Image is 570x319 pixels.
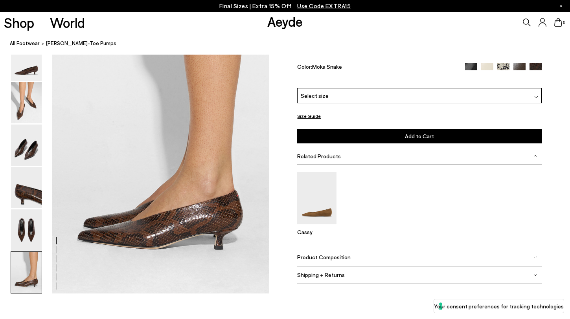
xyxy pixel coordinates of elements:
[434,302,564,310] label: Your consent preferences for tracking technologies
[434,299,564,313] button: Your consent preferences for tracking technologies
[50,16,85,29] a: World
[297,271,345,278] span: Shipping + Returns
[534,95,538,99] img: svg%3E
[267,13,303,29] a: Aeyde
[11,125,42,166] img: Clara Pointed-Toe Pumps - Image 3
[297,63,457,72] div: Color:
[312,63,342,70] span: Moka Snake
[11,82,42,123] img: Clara Pointed-Toe Pumps - Image 2
[11,167,42,208] img: Clara Pointed-Toe Pumps - Image 4
[297,152,341,159] span: Related Products
[11,40,42,81] img: Clara Pointed-Toe Pumps - Image 1
[46,39,116,48] span: [PERSON_NAME]-Toe Pumps
[10,33,570,55] nav: breadcrumb
[297,254,351,260] span: Product Composition
[297,229,336,235] p: Cassy
[297,129,541,143] button: Add to Cart
[10,39,40,48] a: All Footwear
[11,252,42,293] img: Clara Pointed-Toe Pumps - Image 6
[533,273,537,277] img: svg%3E
[297,172,336,224] img: Cassy Pointed-Toe Suede Flats
[11,209,42,251] img: Clara Pointed-Toe Pumps - Image 5
[554,18,562,27] a: 0
[297,111,321,121] button: Size Guide
[533,154,537,158] img: svg%3E
[219,1,351,11] p: Final Sizes | Extra 15% Off
[301,92,329,100] span: Select size
[405,133,434,139] span: Add to Cart
[297,219,336,235] a: Cassy Pointed-Toe Suede Flats Cassy
[533,255,537,259] img: svg%3E
[562,20,566,25] span: 0
[4,16,34,29] a: Shop
[297,2,351,9] span: Navigate to /collections/ss25-final-sizes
